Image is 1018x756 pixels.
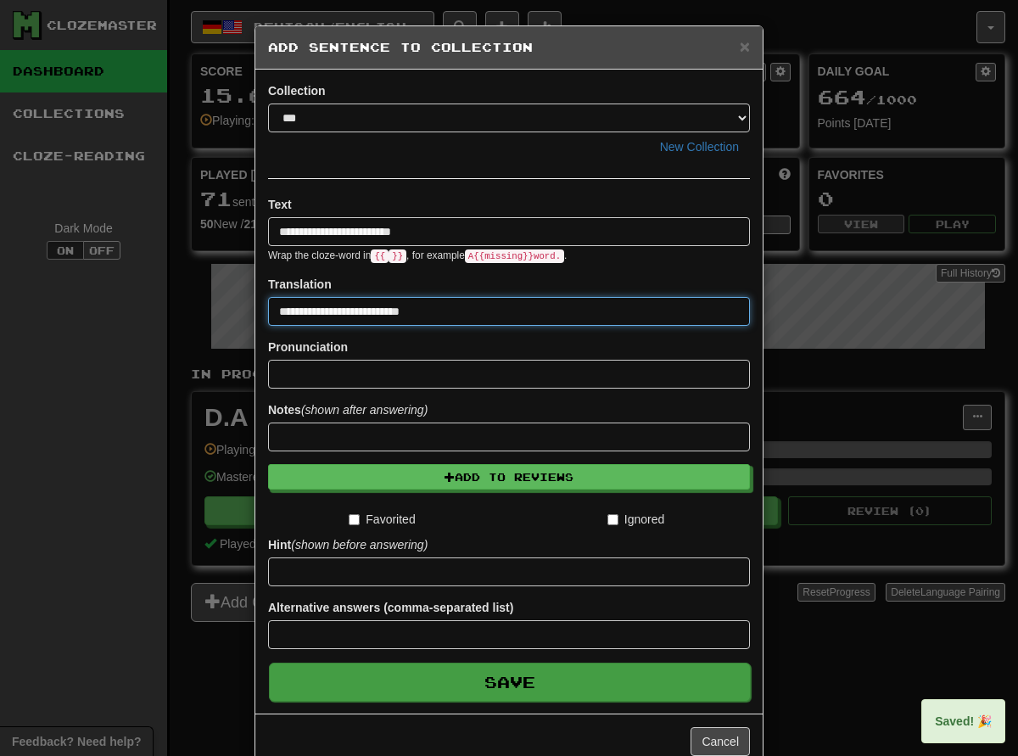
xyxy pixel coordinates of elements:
[607,514,618,525] input: Ignored
[268,339,348,356] label: Pronunciation
[691,727,750,756] button: Cancel
[268,196,292,213] label: Text
[291,538,428,552] em: (shown before answering)
[268,82,326,99] label: Collection
[268,249,567,261] small: Wrap the cloze-word in , for example .
[389,249,406,263] code: }}
[268,536,428,553] label: Hint
[740,36,750,56] span: ×
[607,511,664,528] label: Ignored
[268,276,332,293] label: Translation
[349,514,360,525] input: Favorited
[371,249,389,263] code: {{
[740,37,750,55] button: Close
[301,403,428,417] em: (shown after answering)
[268,39,750,56] h5: Add Sentence to Collection
[268,599,513,616] label: Alternative answers (comma-separated list)
[269,663,751,702] button: Save
[649,132,750,161] button: New Collection
[921,699,1005,743] div: Saved! 🎉
[465,249,564,263] code: A {{ missing }} word.
[349,511,415,528] label: Favorited
[268,464,750,490] button: Add to Reviews
[268,401,428,418] label: Notes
